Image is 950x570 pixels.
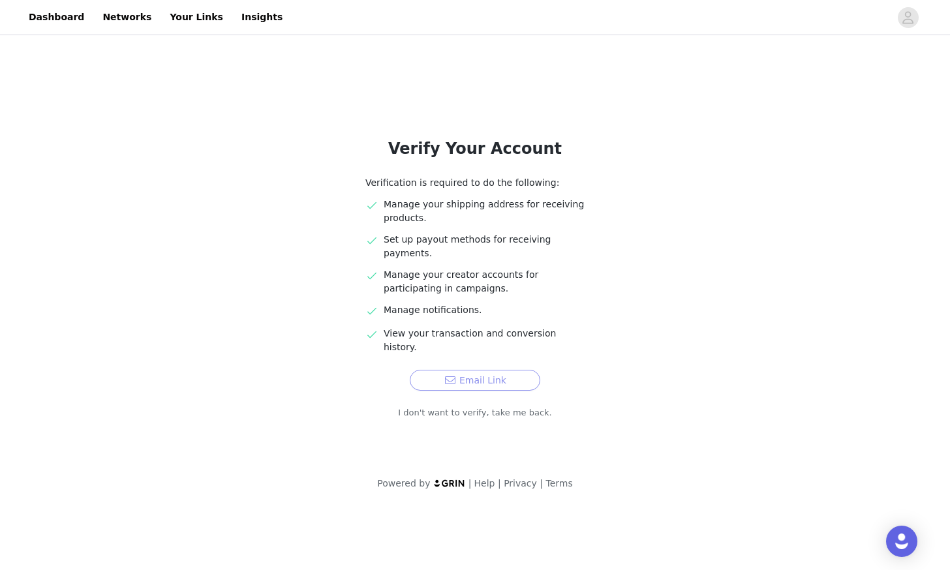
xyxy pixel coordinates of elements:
[334,137,616,160] h1: Verify Your Account
[902,7,914,28] div: avatar
[498,478,501,488] span: |
[162,3,231,32] a: Your Links
[474,478,495,488] a: Help
[384,303,585,317] p: Manage notifications.
[398,406,552,419] a: I don't want to verify, take me back.
[384,327,585,354] p: View your transaction and conversion history.
[384,198,585,225] p: Manage your shipping address for receiving products.
[504,478,537,488] a: Privacy
[21,3,92,32] a: Dashboard
[468,478,472,488] span: |
[365,176,585,190] p: Verification is required to do the following:
[540,478,543,488] span: |
[384,233,585,260] p: Set up payout methods for receiving payments.
[234,3,290,32] a: Insights
[377,478,430,488] span: Powered by
[886,526,917,557] div: Open Intercom Messenger
[384,268,585,295] p: Manage your creator accounts for participating in campaigns.
[545,478,572,488] a: Terms
[410,370,540,391] button: Email Link
[95,3,159,32] a: Networks
[433,479,466,487] img: logo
